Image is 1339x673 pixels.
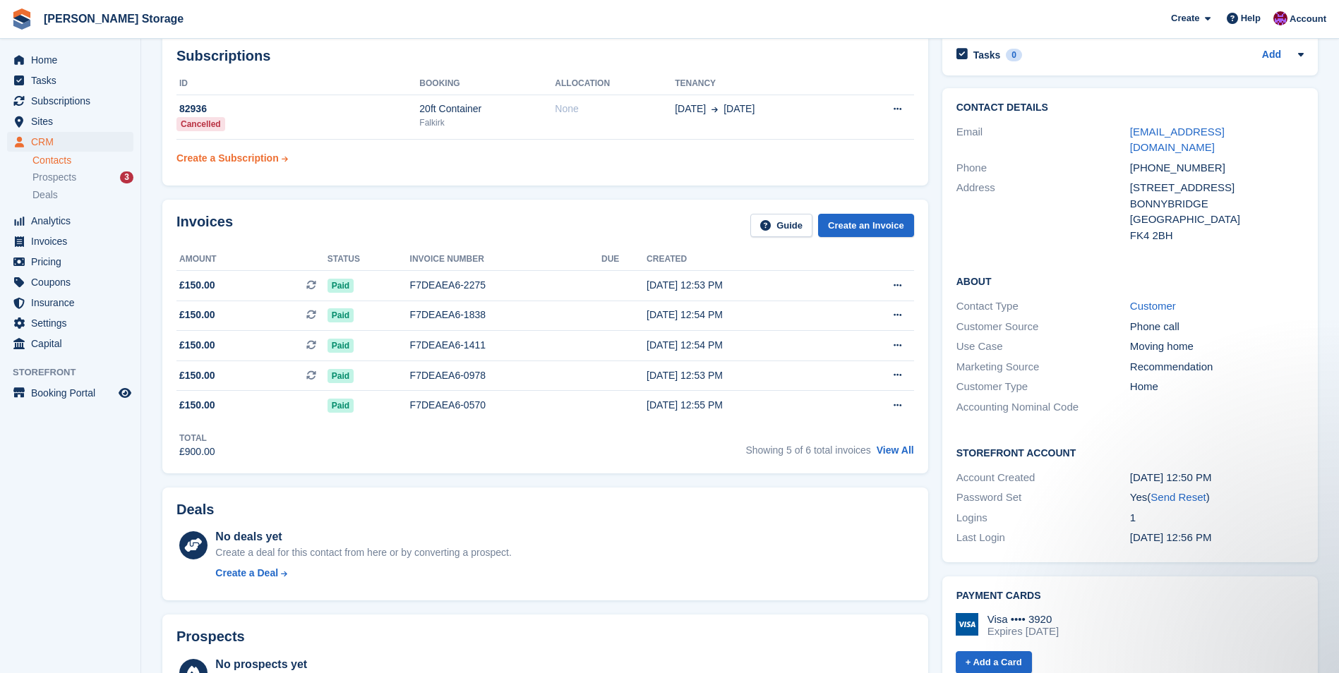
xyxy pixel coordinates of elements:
div: Use Case [956,339,1130,355]
h2: About [956,274,1304,288]
img: Audra Whitelaw [1273,11,1287,25]
div: 0 [1006,49,1022,61]
th: Amount [176,248,328,271]
div: [DATE] 12:55 PM [647,398,839,413]
h2: Subscriptions [176,48,914,64]
div: Accounting Nominal Code [956,399,1130,416]
a: [PERSON_NAME] Storage [38,7,189,30]
span: Showing 5 of 6 total invoices [745,444,870,456]
a: Contacts [32,154,133,167]
a: Add [1262,47,1281,63]
span: Paid [328,399,354,413]
h2: Tasks [973,49,1001,61]
div: [GEOGRAPHIC_DATA] [1130,212,1304,228]
a: [EMAIL_ADDRESS][DOMAIN_NAME] [1130,126,1225,154]
th: Tenancy [675,73,849,95]
div: [DATE] 12:53 PM [647,278,839,293]
a: menu [7,231,133,251]
span: [DATE] [723,102,755,116]
a: Guide [750,214,812,237]
div: Password Set [956,490,1130,506]
a: Create a Subscription [176,145,288,171]
span: Insurance [31,293,116,313]
span: Deals [32,188,58,202]
span: Home [31,50,116,70]
a: menu [7,272,133,292]
a: Create an Invoice [818,214,914,237]
span: [DATE] [675,102,706,116]
div: Phone [956,160,1130,176]
a: menu [7,313,133,333]
th: Created [647,248,839,271]
a: Create a Deal [215,566,511,581]
a: Customer [1130,300,1176,312]
div: [PHONE_NUMBER] [1130,160,1304,176]
a: menu [7,211,133,231]
span: CRM [31,132,116,152]
span: Analytics [31,211,116,231]
div: Cancelled [176,117,225,131]
span: Storefront [13,365,140,380]
div: F7DEAEA6-0978 [410,368,601,383]
div: Customer Type [956,379,1130,395]
time: 2025-04-23 11:56:30 UTC [1130,531,1212,543]
span: Booking Portal [31,383,116,403]
div: None [555,102,675,116]
div: 82936 [176,102,419,116]
div: Logins [956,510,1130,526]
div: Last Login [956,530,1130,546]
div: [DATE] 12:53 PM [647,368,839,383]
a: menu [7,383,133,403]
th: Due [601,248,647,271]
div: Account Created [956,470,1130,486]
a: menu [7,71,133,90]
th: Status [328,248,410,271]
a: menu [7,50,133,70]
div: Create a Deal [215,566,278,581]
span: £150.00 [179,278,215,293]
img: stora-icon-8386f47178a22dfd0bd8f6a31ec36ba5ce8667c1dd55bd0f319d3a0aa187defe.svg [11,8,32,30]
h2: Contact Details [956,102,1304,114]
a: Send Reset [1151,491,1206,503]
span: ( ) [1147,491,1209,503]
a: menu [7,252,133,272]
div: Address [956,180,1130,243]
div: Yes [1130,490,1304,506]
span: Coupons [31,272,116,292]
span: Paid [328,308,354,322]
h2: Storefront Account [956,445,1304,459]
span: Settings [31,313,116,333]
h2: Payment cards [956,590,1304,602]
span: Account [1290,12,1326,26]
div: F7DEAEA6-1411 [410,338,601,353]
div: Total [179,432,215,444]
a: menu [7,132,133,152]
div: Marketing Source [956,359,1130,375]
span: Paid [328,279,354,293]
div: F7DEAEA6-0570 [410,398,601,413]
div: FK4 2BH [1130,228,1304,244]
span: Sites [31,111,116,131]
div: Moving home [1130,339,1304,355]
th: ID [176,73,419,95]
th: Invoice number [410,248,601,271]
a: menu [7,111,133,131]
span: Tasks [31,71,116,90]
div: F7DEAEA6-2275 [410,278,601,293]
span: Prospects [32,171,76,184]
div: Phone call [1130,319,1304,335]
div: Create a deal for this contact from here or by converting a prospect. [215,545,511,560]
div: Contact Type [956,298,1130,315]
a: menu [7,293,133,313]
img: Visa Logo [956,613,978,636]
span: £150.00 [179,338,215,353]
th: Allocation [555,73,675,95]
div: [DATE] 12:50 PM [1130,470,1304,486]
span: Help [1241,11,1261,25]
h2: Deals [176,502,214,518]
div: BONNYBRIDGE [1130,196,1304,212]
a: Prospects 3 [32,170,133,185]
div: 3 [120,171,133,183]
div: No prospects yet [215,656,517,673]
span: Create [1171,11,1199,25]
